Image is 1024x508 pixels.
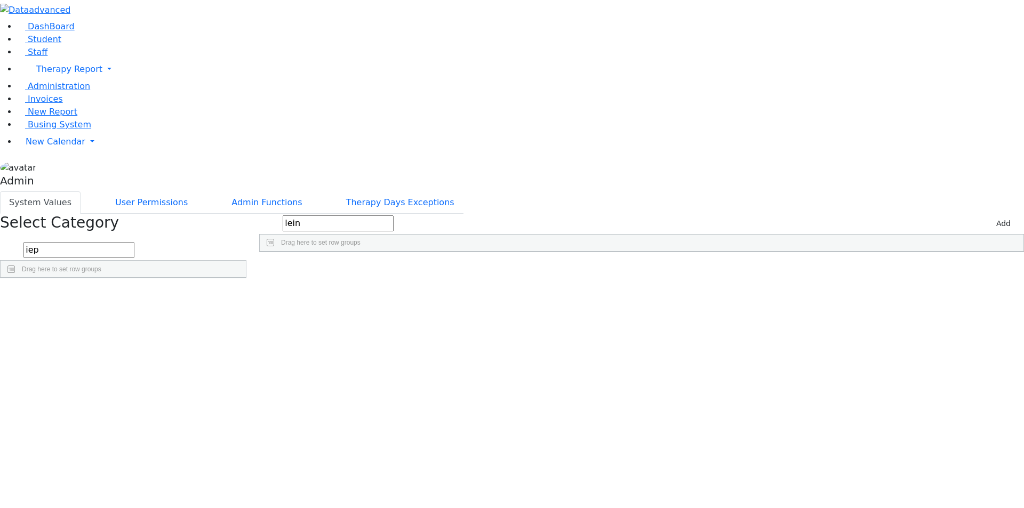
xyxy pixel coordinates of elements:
a: New Calendar [17,131,1024,152]
a: Staff [17,47,47,57]
button: User Permissions [106,191,197,214]
button: Admin Functions [222,191,311,214]
a: Busing System [17,119,91,130]
span: Administration [28,81,90,91]
span: New Report [28,107,77,117]
input: Search [23,242,134,258]
span: Drag here to set row groups [22,265,101,273]
a: DashBoard [17,21,75,31]
a: Therapy Report [17,59,1024,80]
button: Therapy Days Exceptions [337,191,463,214]
span: Student [28,34,61,44]
span: Busing System [28,119,91,130]
span: Drag here to set row groups [281,239,361,246]
a: Student [17,34,61,44]
a: Invoices [17,94,63,104]
span: Staff [28,47,47,57]
span: DashBoard [28,21,75,31]
span: Therapy Report [36,64,102,74]
span: Invoices [28,94,63,104]
input: Search [283,215,394,231]
span: New Calendar [26,136,85,147]
a: Administration [17,81,90,91]
a: New Report [17,107,77,117]
button: Add [991,215,1015,232]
